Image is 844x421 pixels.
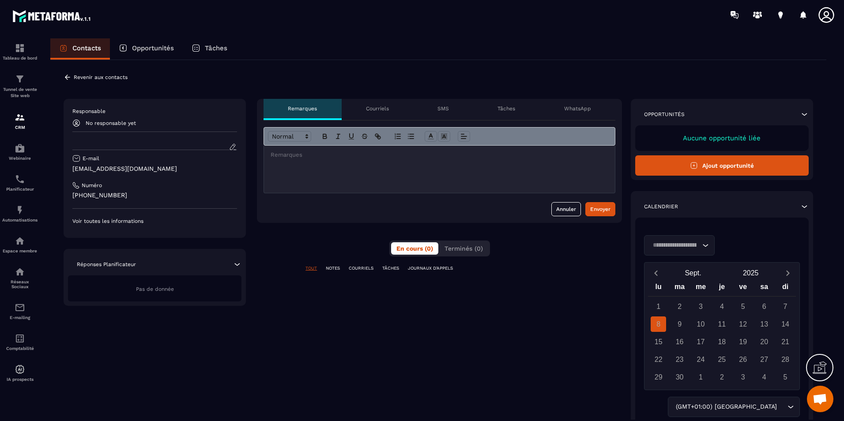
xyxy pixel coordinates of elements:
[497,105,515,112] p: Tâches
[648,299,796,385] div: Calendar days
[2,327,38,357] a: accountantaccountantComptabilité
[288,105,317,112] p: Remarques
[2,377,38,382] p: IA prospects
[408,265,453,271] p: JOURNAUX D'APPELS
[651,299,666,314] div: 1
[714,369,730,385] div: 2
[651,369,666,385] div: 29
[757,369,772,385] div: 4
[668,397,800,417] div: Search for option
[2,67,38,105] a: formationformationTunnel de vente Site web
[651,316,666,332] div: 8
[2,198,38,229] a: automationsautomationsAutomatisations
[2,56,38,60] p: Tableau de bord
[754,281,775,296] div: sa
[644,134,800,142] p: Aucune opportunité liée
[757,299,772,314] div: 6
[74,74,128,80] p: Revenir aux contacts
[2,346,38,351] p: Comptabilité
[672,369,687,385] div: 30
[714,316,730,332] div: 11
[2,156,38,161] p: Webinaire
[326,265,340,271] p: NOTES
[2,36,38,67] a: formationformationTableau de bord
[714,352,730,367] div: 25
[2,105,38,136] a: formationformationCRM
[2,315,38,320] p: E-mailing
[648,281,796,385] div: Calendar wrapper
[644,203,678,210] p: Calendrier
[2,296,38,327] a: emailemailE-mailing
[82,182,102,189] p: Numéro
[15,333,25,344] img: accountant
[50,38,110,60] a: Contacts
[132,44,174,52] p: Opportunités
[15,302,25,313] img: email
[391,242,438,255] button: En cours (0)
[15,364,25,375] img: automations
[15,112,25,123] img: formation
[778,352,793,367] div: 28
[15,74,25,84] img: formation
[732,281,754,296] div: ve
[735,299,751,314] div: 5
[205,44,227,52] p: Tâches
[382,265,399,271] p: TÂCHES
[72,165,237,173] p: [EMAIL_ADDRESS][DOMAIN_NAME]
[585,202,615,216] button: Envoyer
[437,105,449,112] p: SMS
[690,281,712,296] div: me
[439,242,488,255] button: Terminés (0)
[2,218,38,222] p: Automatisations
[2,86,38,99] p: Tunnel de vente Site web
[672,334,687,350] div: 16
[2,125,38,130] p: CRM
[693,352,708,367] div: 24
[714,299,730,314] div: 4
[779,402,785,412] input: Search for option
[83,155,99,162] p: E-mail
[15,174,25,184] img: scheduler
[778,369,793,385] div: 5
[15,43,25,53] img: formation
[669,281,690,296] div: ma
[778,316,793,332] div: 14
[650,241,700,250] input: Search for option
[757,334,772,350] div: 20
[590,205,610,214] div: Envoyer
[2,248,38,253] p: Espace membre
[72,218,237,225] p: Voir toutes les informations
[305,265,317,271] p: TOUT
[2,279,38,289] p: Réseaux Sociaux
[551,202,581,216] button: Annuler
[714,334,730,350] div: 18
[722,265,780,281] button: Open years overlay
[735,369,751,385] div: 3
[72,44,101,52] p: Contacts
[349,265,373,271] p: COURRIELS
[807,386,833,412] div: Ouvrir le chat
[778,334,793,350] div: 21
[2,136,38,167] a: automationsautomationsWebinaire
[635,155,809,176] button: Ajout opportunité
[672,316,687,332] div: 9
[780,267,796,279] button: Next month
[564,105,591,112] p: WhatsApp
[757,316,772,332] div: 13
[15,205,25,215] img: automations
[711,281,732,296] div: je
[2,187,38,192] p: Planificateur
[445,245,483,252] span: Terminés (0)
[183,38,236,60] a: Tâches
[72,108,237,115] p: Responsable
[86,120,136,126] p: No responsable yet
[672,352,687,367] div: 23
[693,299,708,314] div: 3
[644,111,685,118] p: Opportunités
[775,281,796,296] div: di
[648,267,664,279] button: Previous month
[664,265,722,281] button: Open months overlay
[693,334,708,350] div: 17
[77,261,136,268] p: Réponses Planificateur
[2,167,38,198] a: schedulerschedulerPlanificateur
